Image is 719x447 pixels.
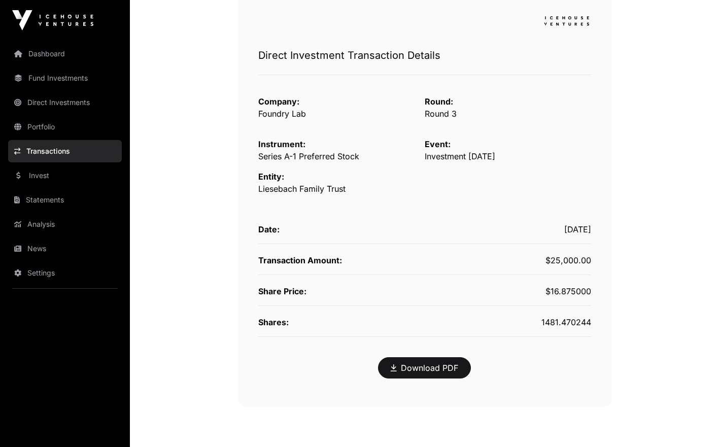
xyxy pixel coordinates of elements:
[8,140,122,162] a: Transactions
[258,255,342,265] span: Transaction Amount:
[8,116,122,138] a: Portfolio
[425,285,591,297] div: $16.875000
[258,139,305,149] span: Instrument:
[378,357,471,379] button: Download PDF
[258,286,306,296] span: Share Price:
[12,10,93,30] img: Icehouse Ventures Logo
[8,43,122,65] a: Dashboard
[8,164,122,187] a: Invest
[8,237,122,260] a: News
[425,96,453,107] span: Round:
[258,109,306,119] a: Foundry Lab
[258,151,359,161] span: Series A-1 Preferred Stock
[425,151,495,161] span: Investment [DATE]
[8,262,122,284] a: Settings
[425,109,457,119] span: Round 3
[668,398,719,447] iframe: Chat Widget
[258,48,591,62] h1: Direct Investment Transaction Details
[8,189,122,211] a: Statements
[425,139,451,149] span: Event:
[8,91,122,114] a: Direct Investments
[258,224,280,234] span: Date:
[258,96,299,107] span: Company:
[8,67,122,89] a: Fund Investments
[425,316,591,328] div: 1481.470244
[258,317,289,327] span: Shares:
[258,171,284,182] span: Entity:
[542,14,591,28] img: logo
[8,213,122,235] a: Analysis
[425,254,591,266] div: $25,000.00
[425,223,591,235] div: [DATE]
[258,184,346,194] span: Liesebach Family Trust
[391,362,458,374] a: Download PDF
